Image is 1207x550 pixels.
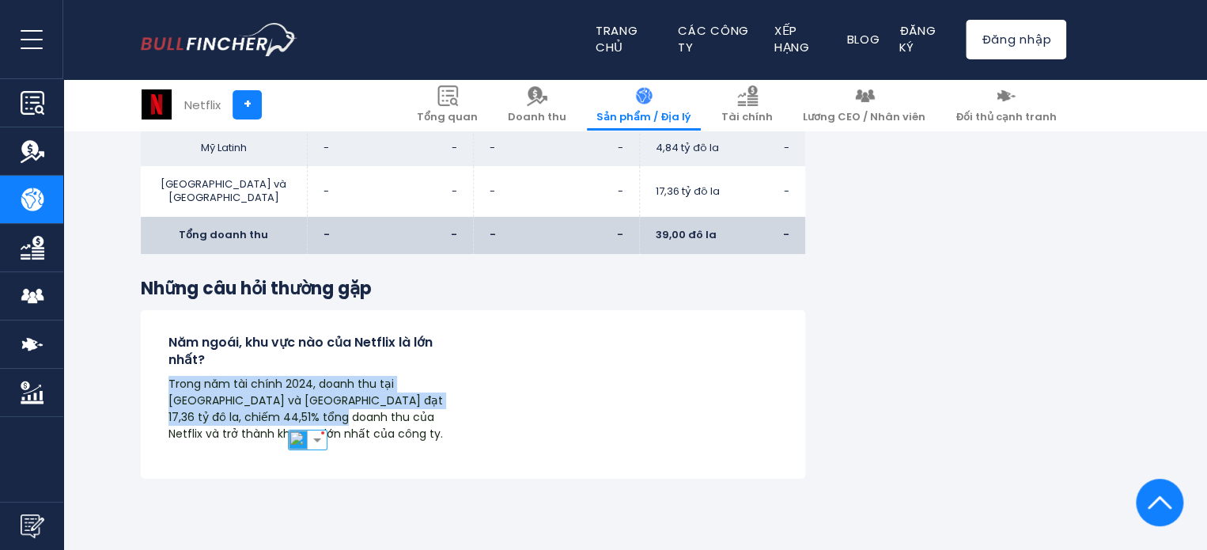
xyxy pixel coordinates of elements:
font: - [451,227,457,242]
font: - [617,227,623,242]
img: Biểu tượng NFLX [142,89,172,119]
font: - [324,140,329,155]
font: [GEOGRAPHIC_DATA] và [GEOGRAPHIC_DATA] [161,176,286,205]
font: - [324,184,329,199]
img: logo của bullfincher [141,23,297,56]
font: 4,84 tỷ đô la [656,140,719,155]
font: Những câu hỏi thường gặp [141,276,372,301]
a: Các công ty [678,22,749,55]
font: Tài chính [721,109,773,124]
font: - [618,140,623,155]
a: Xếp hạng [774,22,810,55]
font: Đối thủ cạnh tranh [955,109,1057,124]
font: - [784,140,789,155]
a: Doanh thu [498,79,576,131]
font: Năm ngoái, khu vực nào của Netflix là lớn nhất? [168,333,433,369]
a: Sản phẩm / Địa lý [587,79,701,131]
a: Trang chủ [596,22,638,55]
font: Mỹ Latinh [201,140,247,155]
font: Tổng quan [417,109,478,124]
a: Lương CEO / Nhân viên [793,79,935,131]
font: - [784,184,789,199]
a: Tổng quan [407,79,487,131]
font: - [490,140,495,155]
a: Đối thủ cạnh tranh [946,79,1066,131]
font: Đăng nhập [981,31,1051,47]
font: - [452,140,457,155]
font: Tổng doanh thu [179,227,268,242]
font: + [244,95,252,113]
a: Blog [846,31,880,47]
font: 17,36 tỷ đô la [656,184,720,199]
font: Sản phẩm / Địa lý [596,109,691,124]
font: - [324,227,330,242]
a: Tài chính [712,79,782,131]
a: + [233,90,262,119]
a: Đăng ký [899,22,936,55]
a: Đi đến trang chủ [141,23,297,56]
font: - [783,227,789,242]
font: Netflix [184,97,221,113]
font: Doanh thu [508,109,566,124]
font: - [490,227,496,242]
font: Trong năm tài chính 2024, doanh thu tại [GEOGRAPHIC_DATA] và [GEOGRAPHIC_DATA] đạt 17,36 tỷ đô la... [168,376,443,442]
a: Đăng nhập [966,20,1066,59]
font: - [618,184,623,199]
font: - [452,184,457,199]
font: - [490,184,495,199]
font: 39,00 đô la [656,227,717,242]
font: Lương CEO / Nhân viên [803,109,925,124]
